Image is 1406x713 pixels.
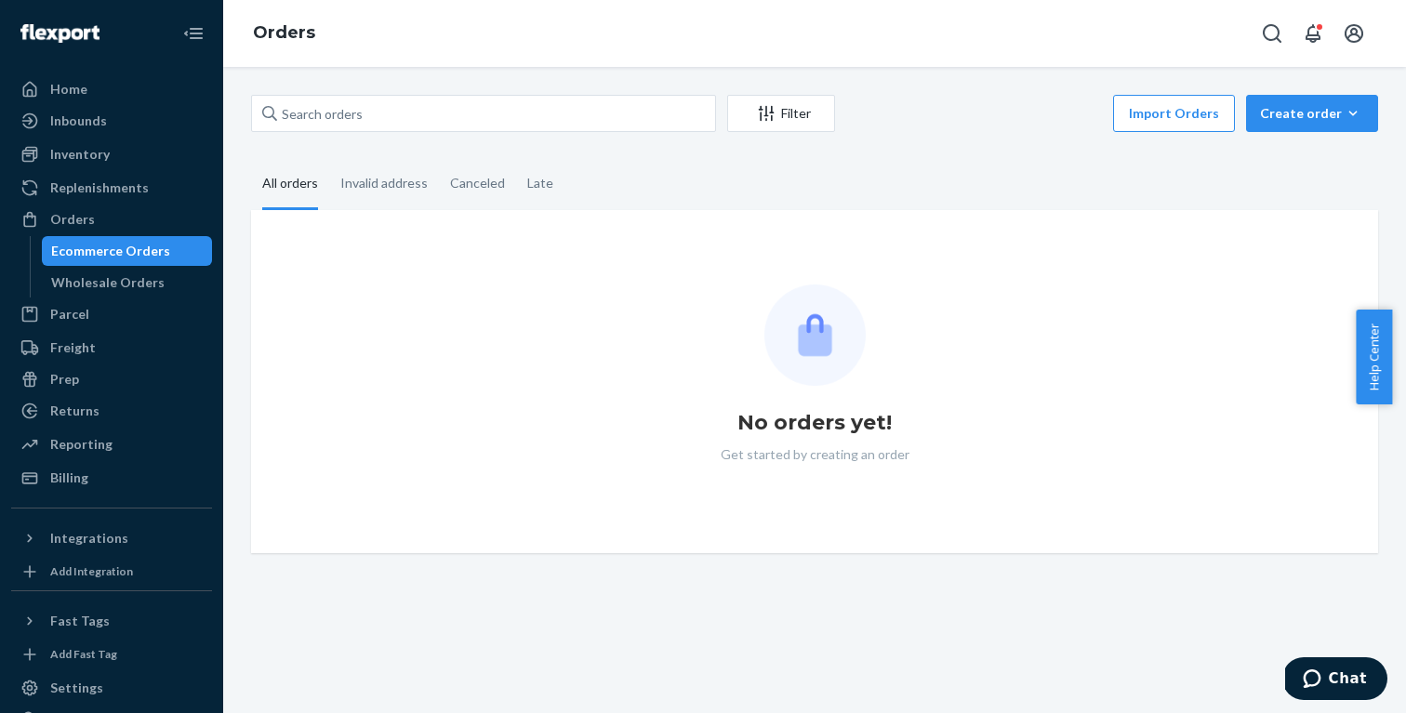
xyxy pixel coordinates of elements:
[527,159,553,207] div: Late
[175,15,212,52] button: Close Navigation
[1335,15,1373,52] button: Open account menu
[1253,15,1291,52] button: Open Search Box
[11,205,212,234] a: Orders
[50,612,110,630] div: Fast Tags
[764,284,866,386] img: Empty list
[11,643,212,666] a: Add Fast Tag
[450,159,505,207] div: Canceled
[11,106,212,136] a: Inbounds
[11,74,212,104] a: Home
[1260,104,1364,123] div: Create order
[20,24,99,43] img: Flexport logo
[50,563,133,579] div: Add Integration
[253,22,315,43] a: Orders
[1246,95,1378,132] button: Create order
[42,268,213,297] a: Wholesale Orders
[11,299,212,329] a: Parcel
[340,159,428,207] div: Invalid address
[721,445,909,464] p: Get started by creating an order
[1285,657,1387,704] iframe: Opens a widget where you can chat to one of our agents
[50,338,96,357] div: Freight
[50,679,103,697] div: Settings
[50,145,110,164] div: Inventory
[11,364,212,394] a: Prep
[50,80,87,99] div: Home
[50,529,128,548] div: Integrations
[11,333,212,363] a: Freight
[51,242,170,260] div: Ecommerce Orders
[11,463,212,493] a: Billing
[50,210,95,229] div: Orders
[1356,310,1392,404] button: Help Center
[50,435,113,454] div: Reporting
[50,370,79,389] div: Prep
[251,95,716,132] input: Search orders
[51,273,165,292] div: Wholesale Orders
[238,7,330,60] ol: breadcrumbs
[728,104,834,123] div: Filter
[1294,15,1332,52] button: Open notifications
[11,673,212,703] a: Settings
[42,236,213,266] a: Ecommerce Orders
[262,159,318,210] div: All orders
[50,112,107,130] div: Inbounds
[11,173,212,203] a: Replenishments
[50,305,89,323] div: Parcel
[50,646,117,662] div: Add Fast Tag
[737,408,892,438] h1: No orders yet!
[11,396,212,426] a: Returns
[11,561,212,583] a: Add Integration
[11,429,212,459] a: Reporting
[727,95,835,132] button: Filter
[11,523,212,553] button: Integrations
[11,606,212,636] button: Fast Tags
[50,178,149,197] div: Replenishments
[50,402,99,420] div: Returns
[1113,95,1235,132] button: Import Orders
[50,469,88,487] div: Billing
[11,139,212,169] a: Inventory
